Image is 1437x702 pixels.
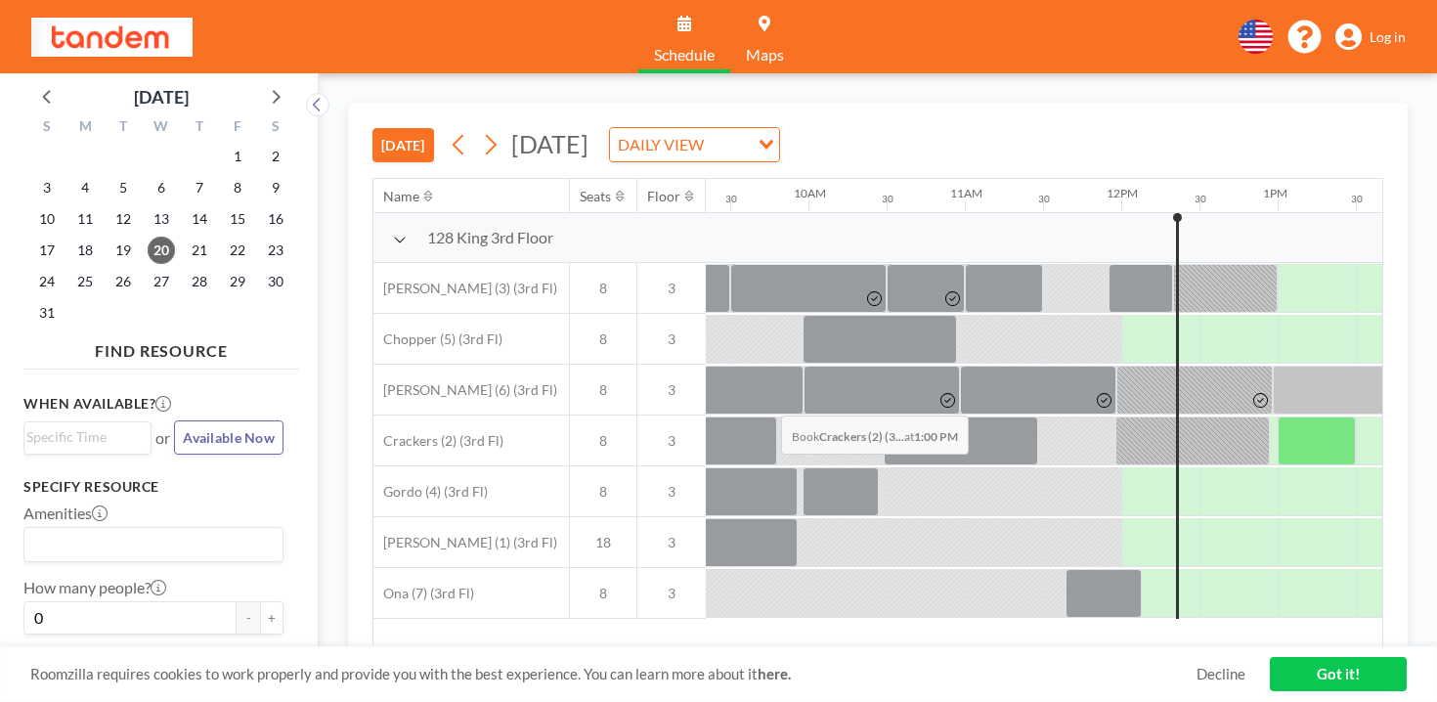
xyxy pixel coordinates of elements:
[262,143,289,170] span: Saturday, August 2, 2025
[260,601,283,635] button: +
[882,193,893,205] div: 30
[654,47,715,63] span: Schedule
[262,205,289,233] span: Saturday, August 16, 2025
[570,432,636,450] span: 8
[224,268,251,295] span: Friday, August 29, 2025
[1270,657,1407,691] a: Got it!
[373,585,474,602] span: Ona (7) (3rd Fl)
[570,534,636,551] span: 18
[33,205,61,233] span: Sunday, August 10, 2025
[224,237,251,264] span: Friday, August 22, 2025
[71,237,99,264] span: Monday, August 18, 2025
[570,483,636,501] span: 8
[262,237,289,264] span: Saturday, August 23, 2025
[637,381,706,399] span: 3
[33,174,61,201] span: Sunday, August 3, 2025
[105,115,143,141] div: T
[746,47,784,63] span: Maps
[33,237,61,264] span: Sunday, August 17, 2025
[186,268,213,295] span: Thursday, August 28, 2025
[637,534,706,551] span: 3
[109,268,137,295] span: Tuesday, August 26, 2025
[23,333,299,361] h4: FIND RESOURCE
[262,174,289,201] span: Saturday, August 9, 2025
[570,330,636,348] span: 8
[373,381,557,399] span: [PERSON_NAME] (6) (3rd Fl)
[71,268,99,295] span: Monday, August 25, 2025
[33,299,61,327] span: Sunday, August 31, 2025
[143,115,181,141] div: W
[148,174,175,201] span: Wednesday, August 6, 2025
[580,188,611,205] div: Seats
[109,237,137,264] span: Tuesday, August 19, 2025
[1197,665,1245,683] a: Decline
[1263,186,1287,200] div: 1PM
[373,483,488,501] span: Gordo (4) (3rd Fl)
[183,429,275,446] span: Available Now
[148,205,175,233] span: Wednesday, August 13, 2025
[218,115,256,141] div: F
[1351,193,1363,205] div: 30
[373,534,557,551] span: [PERSON_NAME] (1) (3rd Fl)
[262,268,289,295] span: Saturday, August 30, 2025
[24,422,151,452] div: Search for option
[134,83,189,110] div: [DATE]
[372,128,434,162] button: [DATE]
[109,174,137,201] span: Tuesday, August 5, 2025
[614,132,708,157] span: DAILY VIEW
[637,585,706,602] span: 3
[373,330,502,348] span: Chopper (5) (3rd Fl)
[819,429,904,444] b: Crackers (2) (3...
[30,665,1197,683] span: Roomzilla requires cookies to work properly and provide you with the best experience. You can lea...
[33,268,61,295] span: Sunday, August 24, 2025
[758,665,791,682] a: here.
[148,237,175,264] span: Wednesday, August 20, 2025
[511,129,588,158] span: [DATE]
[781,416,969,455] span: Book at
[224,143,251,170] span: Friday, August 1, 2025
[24,528,283,561] div: Search for option
[637,280,706,297] span: 3
[647,188,680,205] div: Floor
[1370,28,1406,46] span: Log in
[637,330,706,348] span: 3
[1107,186,1138,200] div: 12PM
[186,174,213,201] span: Thursday, August 7, 2025
[637,483,706,501] span: 3
[570,280,636,297] span: 8
[794,186,826,200] div: 10AM
[28,115,66,141] div: S
[71,205,99,233] span: Monday, August 11, 2025
[23,578,166,597] label: How many people?
[109,205,137,233] span: Tuesday, August 12, 2025
[31,18,193,57] img: organization-logo
[950,186,982,200] div: 11AM
[610,128,779,161] div: Search for option
[570,585,636,602] span: 8
[148,268,175,295] span: Wednesday, August 27, 2025
[155,428,170,448] span: or
[26,426,140,448] input: Search for option
[373,432,503,450] span: Crackers (2) (3rd Fl)
[725,193,737,205] div: 30
[1195,193,1206,205] div: 30
[237,601,260,635] button: -
[180,115,218,141] div: T
[256,115,294,141] div: S
[66,115,105,141] div: M
[570,381,636,399] span: 8
[914,429,958,444] b: 1:00 PM
[23,504,108,523] label: Amenities
[26,532,272,557] input: Search for option
[637,432,706,450] span: 3
[383,188,419,205] div: Name
[373,280,557,297] span: [PERSON_NAME] (3) (3rd Fl)
[174,420,283,455] button: Available Now
[186,205,213,233] span: Thursday, August 14, 2025
[427,228,553,247] span: 128 King 3rd Floor
[1335,23,1406,51] a: Log in
[23,478,283,496] h3: Specify resource
[186,237,213,264] span: Thursday, August 21, 2025
[71,174,99,201] span: Monday, August 4, 2025
[224,205,251,233] span: Friday, August 15, 2025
